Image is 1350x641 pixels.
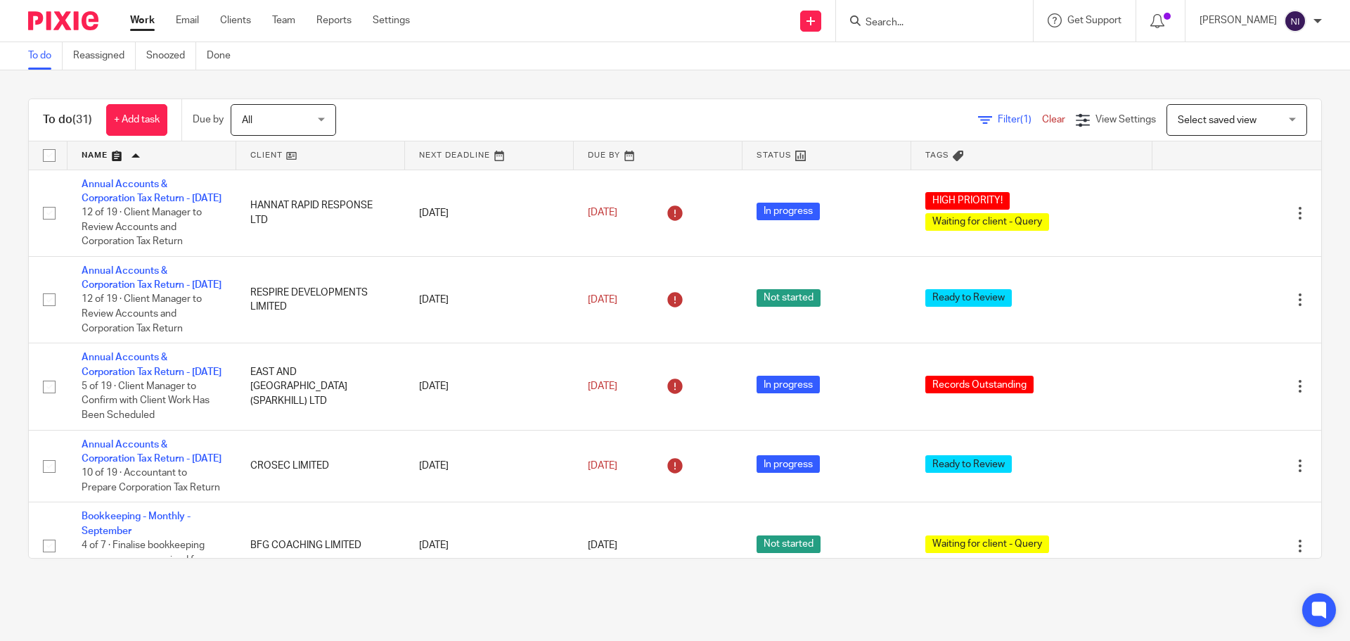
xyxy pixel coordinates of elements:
[373,13,410,27] a: Settings
[220,13,251,27] a: Clients
[82,381,210,420] span: 5 of 19 · Client Manager to Confirm with Client Work Has Been Scheduled
[1067,15,1121,25] span: Get Support
[588,208,617,217] span: [DATE]
[925,376,1034,393] span: Records Outstanding
[82,179,221,203] a: Annual Accounts & Corporation Tax Return - [DATE]
[28,11,98,30] img: Pixie
[236,430,405,502] td: CROSEC LIMITED
[757,455,820,473] span: In progress
[925,213,1049,231] span: Waiting for client - Query
[82,512,191,535] a: Bookkeeping - Monthly - September
[82,208,202,246] span: 12 of 19 · Client Manager to Review Accounts and Corporation Tax Return
[176,13,199,27] a: Email
[864,17,991,30] input: Search
[236,502,405,589] td: BFG COACHING LIMITED
[588,295,617,305] span: [DATE]
[405,256,574,343] td: [DATE]
[405,430,574,502] td: [DATE]
[236,343,405,430] td: EAST AND [GEOGRAPHIC_DATA] (SPARKHILL) LTD
[998,115,1042,125] span: Filter
[82,295,202,334] span: 12 of 19 · Client Manager to Review Accounts and Corporation Tax Return
[588,540,617,550] span: [DATE]
[193,113,224,127] p: Due by
[43,113,92,127] h1: To do
[146,42,196,70] a: Snoozed
[405,343,574,430] td: [DATE]
[207,42,241,70] a: Done
[82,440,221,464] a: Annual Accounts & Corporation Tax Return - [DATE]
[757,535,821,553] span: Not started
[82,266,221,290] a: Annual Accounts & Corporation Tax Return - [DATE]
[757,289,821,307] span: Not started
[925,289,1012,307] span: Ready to Review
[82,353,221,376] a: Annual Accounts & Corporation Tax Return - [DATE]
[236,256,405,343] td: RESPIRE DEVELOPMENTS LIMITED
[925,455,1012,473] span: Ready to Review
[1284,10,1306,32] img: svg%3E
[757,203,820,220] span: In progress
[106,104,167,136] a: + Add task
[757,376,820,393] span: In progress
[28,42,63,70] a: To do
[73,42,136,70] a: Reassigned
[405,502,574,589] td: [DATE]
[130,13,155,27] a: Work
[1178,115,1256,125] span: Select saved view
[242,115,252,125] span: All
[316,13,352,27] a: Reports
[1200,13,1277,27] p: [PERSON_NAME]
[82,468,220,493] span: 10 of 19 · Accountant to Prepare Corporation Tax Return
[1020,115,1031,125] span: (1)
[1095,115,1156,125] span: View Settings
[1042,115,1065,125] a: Clear
[82,540,212,579] span: 4 of 7 · Finalise bookkeeping once response received from client
[72,114,92,125] span: (31)
[588,461,617,471] span: [DATE]
[925,151,949,159] span: Tags
[272,13,295,27] a: Team
[588,381,617,391] span: [DATE]
[236,170,405,256] td: HANNAT RAPID RESPONSE LTD
[925,535,1049,553] span: Waiting for client - Query
[925,192,1010,210] span: HIGH PRIORITY!
[405,170,574,256] td: [DATE]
